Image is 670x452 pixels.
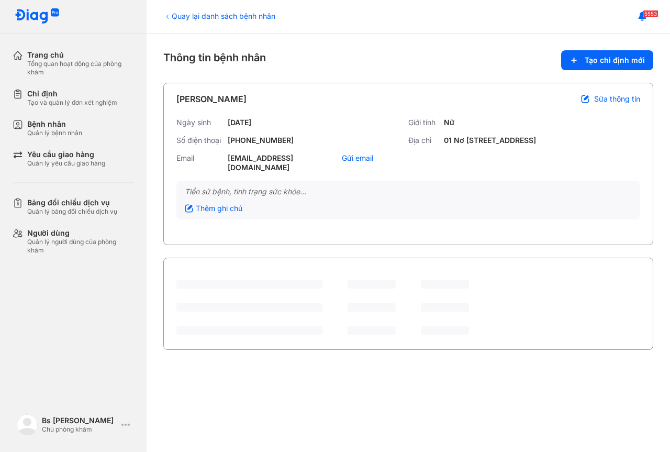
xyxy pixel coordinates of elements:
span: ‌ [176,303,322,312]
span: Sửa thông tin [594,94,640,104]
span: ‌ [421,326,469,335]
div: Số điện thoại [176,136,224,145]
div: Quản lý yêu cầu giao hàng [27,159,105,168]
div: Tiền sử bệnh, tình trạng sức khỏe... [185,187,632,196]
div: Địa chỉ [408,136,440,145]
div: [DATE] [228,118,251,127]
span: ‌ [176,280,322,289]
div: Chỉ định [27,89,117,98]
div: Email [176,153,224,172]
span: ‌ [176,326,322,335]
div: [PERSON_NAME] [176,93,247,105]
div: Yêu cầu giao hàng [27,150,105,159]
div: Tổng quan hoạt động của phòng khám [27,60,134,76]
div: Quay lại danh sách bệnh nhân [163,10,275,21]
div: Lịch sử chỉ định [176,268,240,280]
div: 01 Nơ [STREET_ADDRESS] [444,136,536,145]
div: Trang chủ [27,50,134,60]
span: ‌ [421,303,469,312]
span: ‌ [348,326,396,335]
span: ‌ [348,303,396,312]
div: Bs [PERSON_NAME] [42,416,117,425]
div: Bảng đối chiếu dịch vụ [27,198,117,207]
span: ‌ [421,280,469,289]
img: logo [15,8,60,25]
div: Quản lý bệnh nhân [27,129,82,137]
div: Người dùng [27,228,134,238]
span: ‌ [348,280,396,289]
div: Tạo và quản lý đơn xét nghiệm [27,98,117,107]
div: [EMAIL_ADDRESS][DOMAIN_NAME] [228,153,338,172]
div: Chủ phòng khám [42,425,117,434]
div: Ngày sinh [176,118,224,127]
img: logo [17,414,38,435]
div: Quản lý bảng đối chiếu dịch vụ [27,207,117,216]
div: Giới tính [408,118,440,127]
div: Quản lý người dùng của phòng khám [27,238,134,255]
div: Bệnh nhân [27,119,82,129]
span: Tạo chỉ định mới [585,56,645,65]
div: Thông tin bệnh nhân [163,50,653,70]
button: Tạo chỉ định mới [561,50,653,70]
div: Thêm ghi chú [185,204,242,213]
div: [PHONE_NUMBER] [228,136,294,145]
span: 5553 [643,10,658,17]
a: Gửi email [342,153,373,162]
div: Nữ [444,118,454,127]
